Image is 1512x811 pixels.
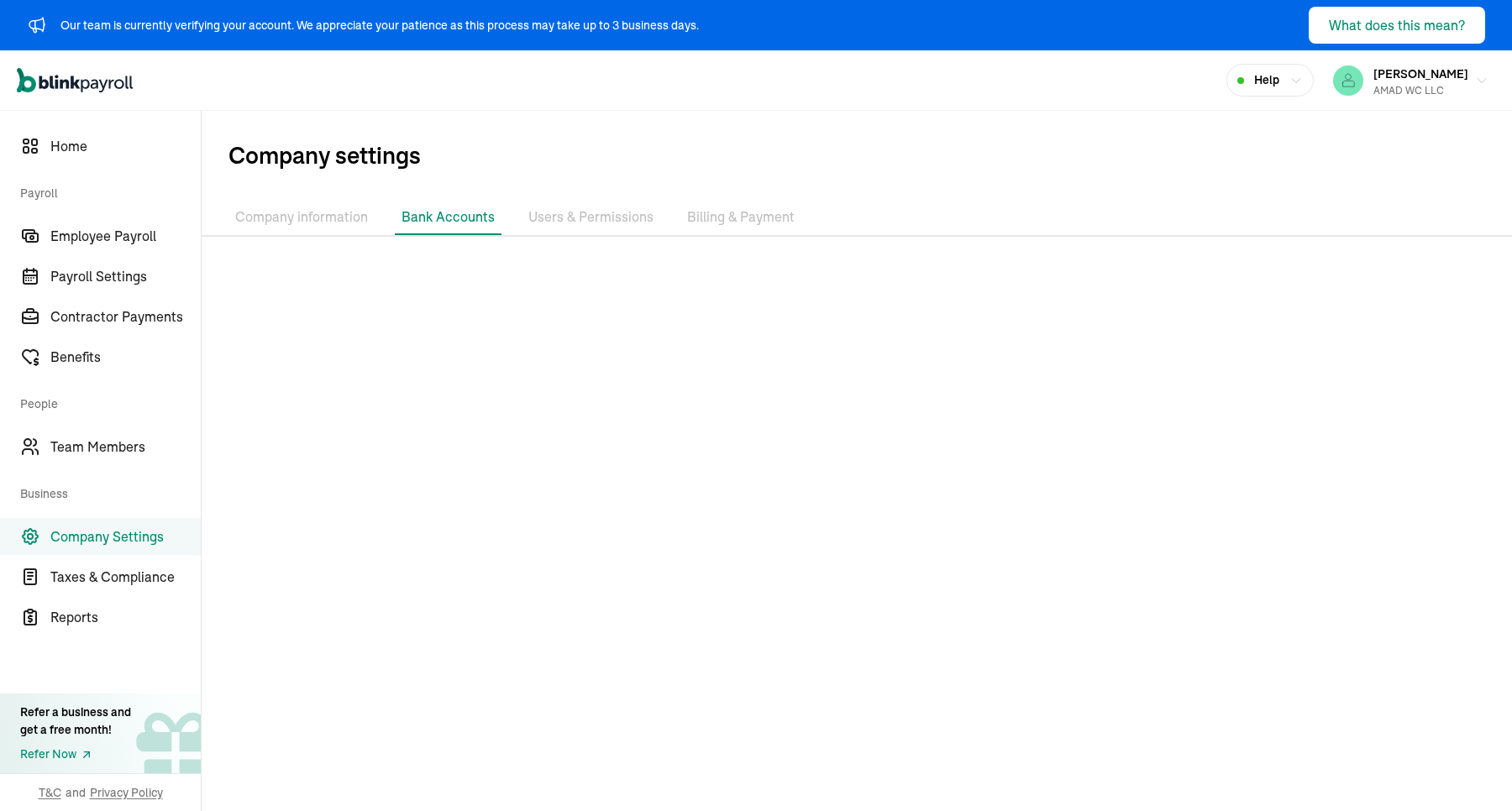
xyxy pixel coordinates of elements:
div: What does this mean? [1329,15,1465,35]
iframe: Chat Widget [1233,630,1512,811]
span: Help [1254,71,1279,89]
li: Company information [228,200,375,235]
a: Refer Now [20,746,131,763]
span: Team Members [50,437,201,457]
span: Reports [50,607,201,627]
span: Contractor Payments [50,306,201,327]
span: Home [50,136,201,156]
span: Privacy Policy [90,784,163,801]
div: AMAD WC LLC [1373,83,1468,98]
span: People [20,379,191,425]
span: Payroll [20,168,191,214]
nav: Global [17,56,133,105]
div: Our team is currently verifying your account. We appreciate your patience as this process may tak... [60,17,699,34]
span: Business [20,468,191,515]
span: Employee Payroll [50,226,201,246]
li: Billing & Payment [680,200,801,235]
span: Company settings [228,138,1512,173]
span: Payroll Settings [50,266,201,286]
span: [PERSON_NAME] [1373,66,1468,81]
button: Help [1226,64,1314,97]
li: Bank Accounts [395,200,501,235]
button: [PERSON_NAME]AMAD WC LLC [1326,60,1495,102]
button: What does this mean? [1309,7,1485,44]
span: T&C [39,784,61,801]
div: Refer a business and get a free month! [20,704,131,739]
span: Company Settings [50,526,201,547]
span: Taxes & Compliance [50,567,201,587]
span: Benefits [50,347,201,367]
li: Users & Permissions [522,200,660,235]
